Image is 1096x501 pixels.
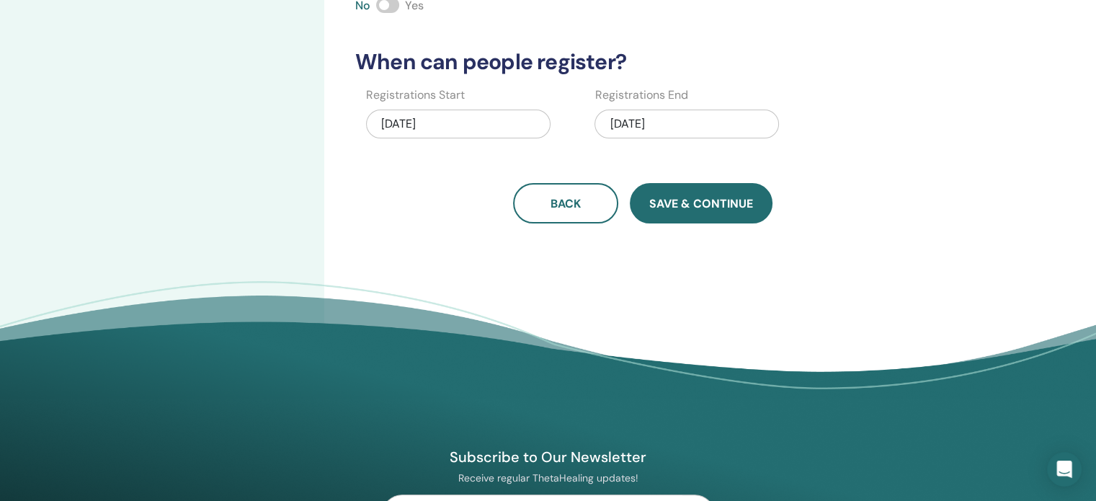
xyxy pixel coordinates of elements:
[513,183,618,223] button: Back
[1047,452,1082,487] div: Open Intercom Messenger
[594,110,779,138] div: [DATE]
[347,49,939,75] h3: When can people register?
[366,87,465,104] label: Registrations Start
[649,196,753,211] span: Save & Continue
[366,110,551,138] div: [DATE]
[382,448,715,466] h4: Subscribe to Our Newsletter
[551,196,581,211] span: Back
[594,87,687,104] label: Registrations End
[382,471,715,484] p: Receive regular ThetaHealing updates!
[630,183,772,223] button: Save & Continue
